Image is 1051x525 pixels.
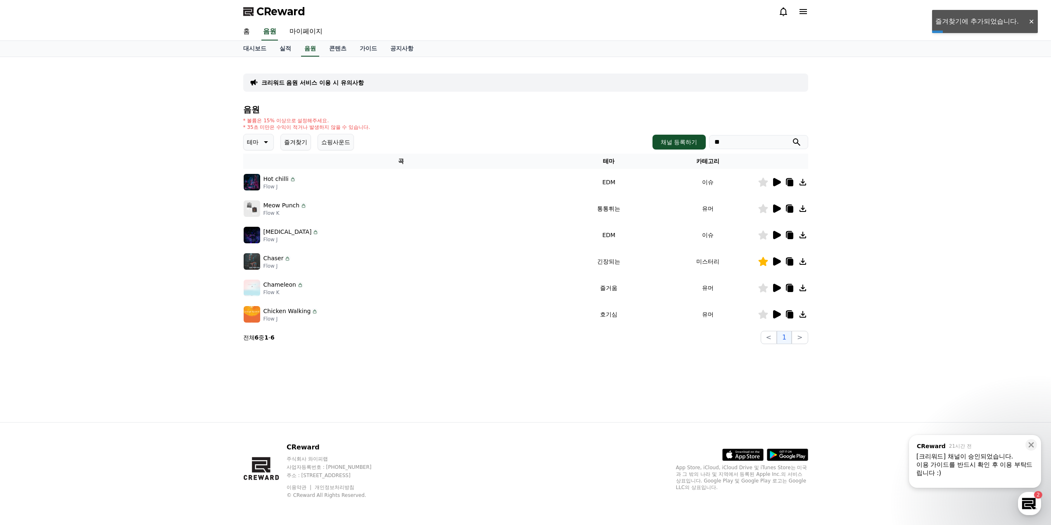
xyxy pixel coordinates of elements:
td: EDM [559,222,658,248]
th: 테마 [559,154,658,169]
a: 이용약관 [287,485,313,490]
p: Flow K [263,289,304,296]
a: 음원 [301,41,319,57]
strong: 1 [264,334,268,341]
p: Flow K [263,210,307,216]
a: 콘텐츠 [323,41,353,57]
strong: 6 [255,334,259,341]
p: Meow Punch [263,201,300,210]
p: Flow J [263,183,296,190]
img: music [244,306,260,323]
a: 가이드 [353,41,384,57]
span: 홈 [26,274,31,281]
span: 설정 [128,274,138,281]
strong: 6 [270,334,275,341]
th: 곡 [243,154,560,169]
td: EDM [559,169,658,195]
a: 공지사항 [384,41,420,57]
a: 홈 [2,262,55,283]
p: 사업자등록번호 : [PHONE_NUMBER] [287,464,387,470]
p: Chameleon [263,280,296,289]
span: 대화 [76,275,85,281]
h4: 음원 [243,105,808,114]
button: 1 [777,331,792,344]
p: * 35초 미만은 수익이 적거나 발생하지 않을 수 있습니다. [243,124,370,131]
p: 테마 [247,136,259,148]
span: CReward [256,5,305,18]
p: CReward [287,442,387,452]
td: 이슈 [658,169,757,195]
img: music [244,174,260,190]
td: 긴장되는 [559,248,658,275]
p: Chaser [263,254,284,263]
a: 마이페이지 [283,23,329,40]
td: 통통튀는 [559,195,658,222]
button: 채널 등록하기 [652,135,705,150]
th: 카테고리 [658,154,757,169]
a: 실적 [273,41,298,57]
p: * 볼륨은 15% 이상으로 설정해주세요. [243,117,370,124]
p: 전체 중 - [243,333,275,342]
button: < [761,331,777,344]
button: 즐겨찾기 [280,134,311,150]
a: 홈 [237,23,256,40]
p: Chicken Walking [263,307,311,316]
td: 유머 [658,195,757,222]
a: 크리워드 음원 서비스 이용 시 유의사항 [261,78,364,87]
a: CReward [243,5,305,18]
a: 대시보드 [237,41,273,57]
button: 테마 [243,134,274,150]
p: 주소 : [STREET_ADDRESS] [287,472,387,479]
img: music [244,227,260,243]
p: [MEDICAL_DATA] [263,228,312,236]
td: 즐거움 [559,275,658,301]
p: 주식회사 와이피랩 [287,456,387,462]
img: music [244,200,260,217]
td: 호기심 [559,301,658,328]
span: 2 [84,261,87,268]
img: music [244,280,260,296]
td: 유머 [658,275,757,301]
p: App Store, iCloud, iCloud Drive 및 iTunes Store는 미국과 그 밖의 나라 및 지역에서 등록된 Apple Inc.의 서비스 상표입니다. Goo... [676,464,808,491]
p: Hot chilli [263,175,289,183]
button: 쇼핑사운드 [318,134,354,150]
td: 이슈 [658,222,757,248]
a: 개인정보처리방침 [315,485,354,490]
a: 2대화 [55,262,107,283]
p: © CReward All Rights Reserved. [287,492,387,499]
p: Flow J [263,236,319,243]
a: 음원 [261,23,278,40]
p: Flow J [263,316,318,322]
a: 설정 [107,262,159,283]
button: > [792,331,808,344]
td: 미스터리 [658,248,757,275]
td: 유머 [658,301,757,328]
p: Flow J [263,263,291,269]
img: music [244,253,260,270]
